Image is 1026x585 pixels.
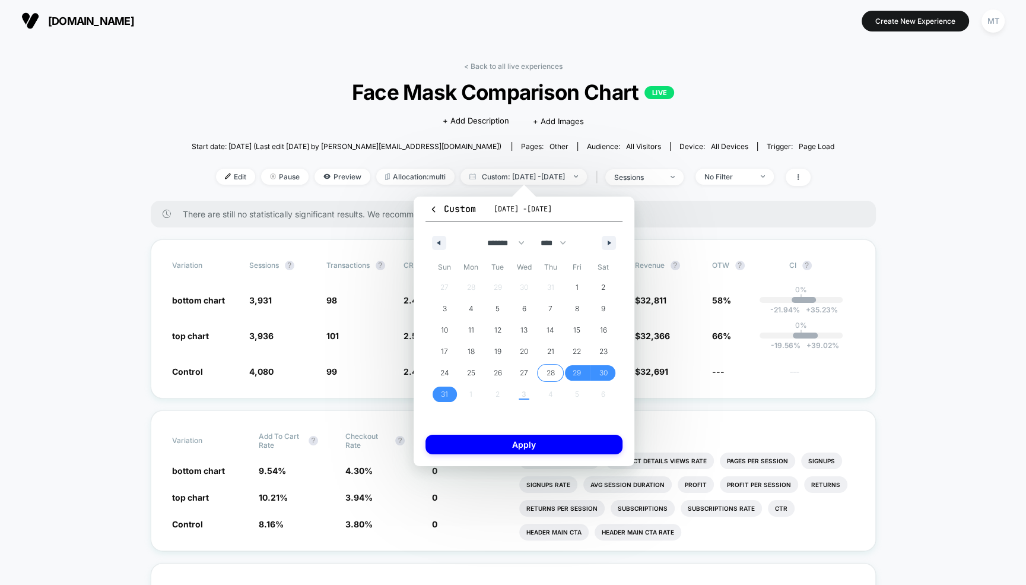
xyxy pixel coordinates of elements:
[549,142,568,151] span: other
[533,116,584,126] span: + Add Images
[249,331,274,341] span: 3,936
[224,80,802,105] span: Face Mask Comparison Chart
[431,258,458,277] span: Sun
[494,320,501,341] span: 12
[573,320,580,341] span: 15
[172,331,209,341] span: top chart
[635,331,670,341] span: $
[767,142,834,151] div: Trigger:
[711,142,748,151] span: all devices
[345,432,389,450] span: Checkout Rate
[519,432,855,441] p: Would like to see more reports?
[376,169,455,185] span: Allocation: multi
[326,366,337,377] span: 99
[564,341,590,362] button: 22
[259,492,288,502] span: 10.21 %
[493,362,501,384] span: 26
[432,492,437,502] span: 0
[671,176,675,178] img: end
[804,476,847,493] li: Returns
[494,341,501,362] span: 19
[670,142,757,151] span: Device:
[981,10,1005,33] div: MT
[484,258,511,277] span: Tue
[795,321,807,330] p: 0%
[770,305,800,314] span: -21.94 %
[547,341,554,362] span: 21
[440,362,449,384] span: 24
[443,298,447,320] span: 3
[599,341,608,362] span: 23
[458,341,485,362] button: 18
[395,436,405,445] button: ?
[315,169,370,185] span: Preview
[548,298,552,320] span: 7
[172,432,237,450] span: Variation
[468,320,474,341] span: 11
[587,142,661,151] div: Audience:
[537,258,564,277] span: Thu
[431,362,458,384] button: 24
[547,362,555,384] span: 28
[601,298,605,320] span: 9
[520,320,528,341] span: 13
[704,172,752,181] div: No Filter
[21,12,39,30] img: Visually logo
[771,341,801,350] span: -19.56 %
[425,203,622,222] button: Custom[DATE] -[DATE]
[183,209,852,219] span: There are still no statistically significant results. We recommend waiting a few more days
[494,204,552,214] span: [DATE] - [DATE]
[547,320,554,341] span: 14
[801,341,839,350] span: 39.02 %
[345,466,373,476] span: 4.30 %
[285,261,294,270] button: ?
[345,519,373,529] span: 3.80 %
[432,519,437,529] span: 0
[259,466,286,476] span: 9.54 %
[640,366,668,377] span: 32,691
[495,298,500,320] span: 5
[511,320,538,341] button: 13
[443,115,509,127] span: + Add Description
[511,258,538,277] span: Wed
[611,500,675,517] li: Subscriptions
[521,142,568,151] div: Pages:
[595,524,681,540] li: Header Main Cta Rate
[564,298,590,320] button: 8
[802,261,812,270] button: ?
[172,261,237,270] span: Variation
[537,298,564,320] button: 7
[249,295,272,305] span: 3,931
[249,366,274,377] span: 4,080
[458,298,485,320] button: 4
[712,261,777,270] span: OTW
[564,277,590,298] button: 1
[520,341,528,362] span: 20
[326,261,370,270] span: Transactions
[458,258,485,277] span: Mon
[441,341,448,362] span: 17
[605,453,714,469] li: Product Details Views Rate
[626,142,661,151] span: All Visitors
[522,298,526,320] span: 6
[537,362,564,384] button: 28
[467,362,475,384] span: 25
[519,476,577,493] li: Signups Rate
[484,298,511,320] button: 5
[172,295,225,305] span: bottom chart
[573,341,581,362] span: 22
[768,500,795,517] li: Ctr
[172,366,203,377] span: Control
[326,331,339,341] span: 101
[678,476,714,493] li: Profit
[18,11,138,30] button: [DOMAIN_NAME]
[635,366,668,377] span: $
[712,366,725,377] span: ---
[712,295,731,305] span: 58%
[564,258,590,277] span: Fri
[225,173,231,179] img: edit
[458,320,485,341] button: 11
[583,476,672,493] li: Avg Session Duration
[326,295,337,305] span: 98
[712,331,731,341] span: 66%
